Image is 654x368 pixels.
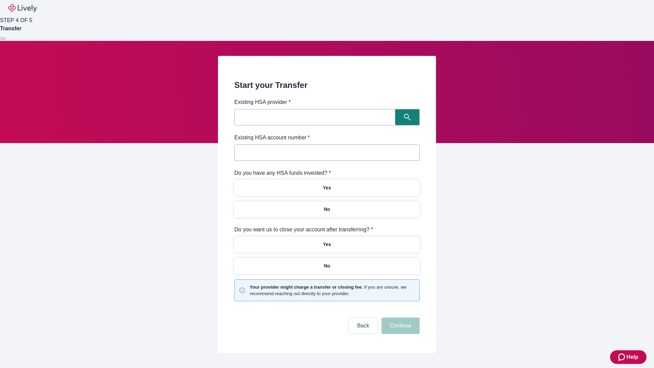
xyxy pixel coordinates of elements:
span: Help [626,353,638,361]
small: If you are unsure, we recommend reaching out directly to your provider. [250,284,415,297]
label: Existing HSA account number [234,134,310,142]
button: No [234,258,420,274]
p: Yes [323,184,331,191]
button: Yes [234,236,420,252]
svg: Zendesk support icon [618,353,626,361]
button: No [234,201,420,217]
p: No [324,206,330,213]
button: Search icon [395,109,420,125]
svg: Search icon [404,114,411,121]
label: Do you have any HSA funds invested? * [234,169,331,177]
p: Yes [323,241,331,248]
img: Lively [8,4,37,12]
button: Yes [234,180,420,196]
strong: Your provider might charge a transfer or closing fee. [250,285,363,290]
label: Existing HSA provider * [234,98,291,106]
input: Search input [236,112,395,122]
button: Zendesk support iconHelp [610,350,647,364]
p: No [324,262,330,270]
label: Do you want us to close your account after transferring? * [234,226,373,234]
button: Back [349,318,377,334]
h2: Start your Transfer [234,79,420,91]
